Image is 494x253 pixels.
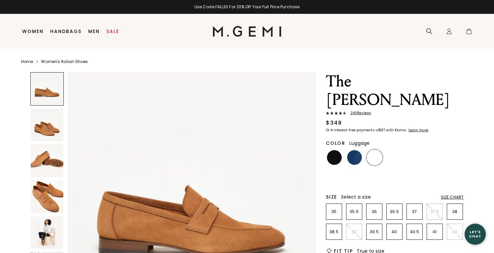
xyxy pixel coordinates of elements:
img: Burgundy [407,150,422,165]
a: 240Reviews [326,111,464,116]
a: Handbags [50,29,82,34]
p: 40 [387,229,402,235]
img: M.Gemi [213,26,282,37]
a: Home [21,59,33,64]
img: Light Oatmeal [387,150,402,165]
img: Dark Chocolate [327,170,342,185]
img: The Sacca Donna [31,144,63,177]
span: Select a size [341,194,371,200]
img: Cocoa [347,170,362,185]
p: 41 [427,229,442,235]
klarna-placement-style-body: with Klarna [386,128,407,133]
p: 38 [447,209,463,214]
p: 37 [407,209,422,214]
h2: Color [326,141,345,146]
img: Sunset Red [448,150,463,165]
img: Black [327,150,342,165]
img: The Sacca Donna [31,216,63,249]
p: 42 [447,229,463,235]
p: 37.5 [427,209,442,214]
a: Women's Italian Shoes [41,59,88,64]
a: Women [22,29,44,34]
h2: Size [326,194,337,200]
a: Learn more [408,128,428,132]
klarna-placement-style-body: Or 4 interest-free payments of [326,128,379,133]
div: Let's Chat [465,230,486,238]
p: 38.5 [326,229,342,235]
p: 36 [367,209,382,214]
p: 40.5 [407,229,422,235]
p: 35 [326,209,342,214]
img: The Sacca Donna [31,180,63,213]
p: 39 [346,229,362,235]
img: Navy [347,150,362,165]
klarna-placement-style-amount: $87 [379,128,385,133]
p: 35.5 [346,209,362,214]
div: $348 [326,119,342,127]
img: Leopard [387,170,402,185]
span: Luggage [349,140,370,146]
h1: The [PERSON_NAME] [326,72,464,109]
img: Luggage [367,150,382,165]
img: Sapphire [367,170,382,185]
a: Sale [106,29,119,34]
div: Size Chart [441,195,464,200]
span: 240 Review s [346,111,371,115]
img: The Sacca Donna [31,109,63,141]
img: Dark Gunmetal [428,150,442,165]
p: 36.5 [387,209,402,214]
p: 39.5 [367,229,382,235]
a: Men [88,29,100,34]
klarna-placement-style-cta: Learn more [408,128,428,133]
